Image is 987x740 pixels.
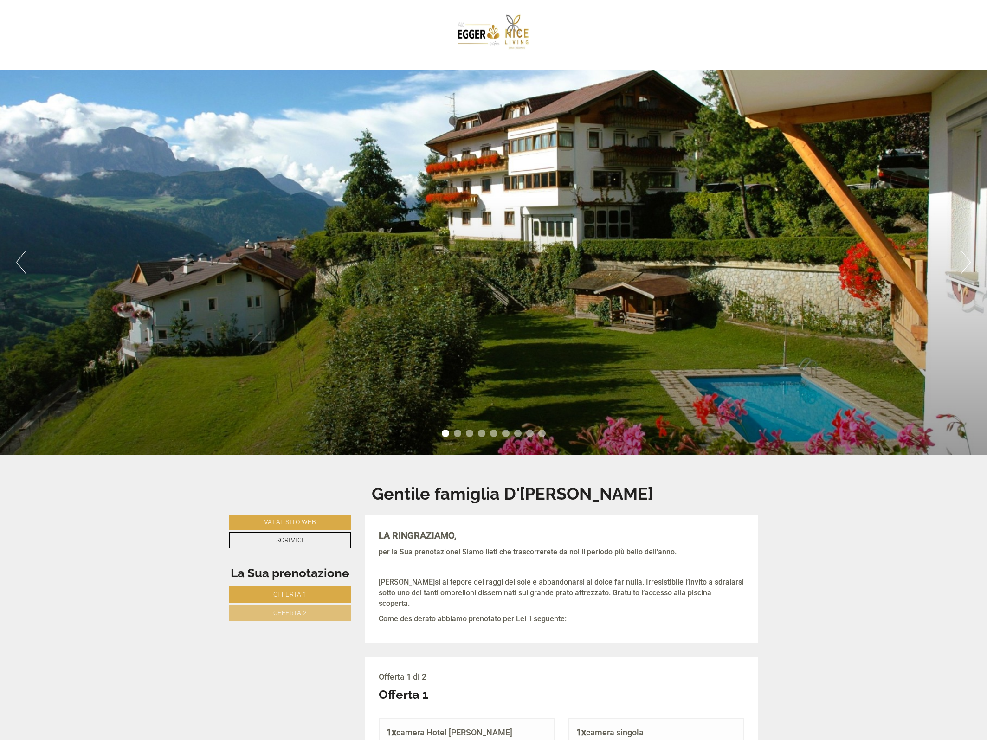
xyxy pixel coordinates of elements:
[16,251,26,274] button: Previous
[229,515,351,530] a: Vai al sito web
[379,672,426,682] span: Offerta 1 di 2
[379,686,428,703] div: Offerta 1
[229,532,351,548] a: Scrivici
[576,726,736,739] div: camera singola
[387,727,396,738] b: 1x
[379,530,456,541] strong: LA RINGRAZIAMO,
[576,727,586,738] b: 1x
[379,547,744,558] p: per la Sua prenotazione! Siamo lieti che trascorrerete da noi il periodo più bello dell'anno.
[372,485,653,503] h1: Gentile famiglia D'[PERSON_NAME]
[379,577,744,609] p: [PERSON_NAME]si al tepore dei raggi del sole e abbandonarsi al dolce far nulla. Irresistibile l’i...
[961,251,971,274] button: Next
[387,726,547,739] div: camera Hotel [PERSON_NAME]
[273,591,307,598] span: Offerta 1
[229,565,351,582] div: La Sua prenotazione
[273,609,307,617] span: Offerta 2
[379,614,744,624] p: Come desiderato abbiamo prenotato per Lei il seguente:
